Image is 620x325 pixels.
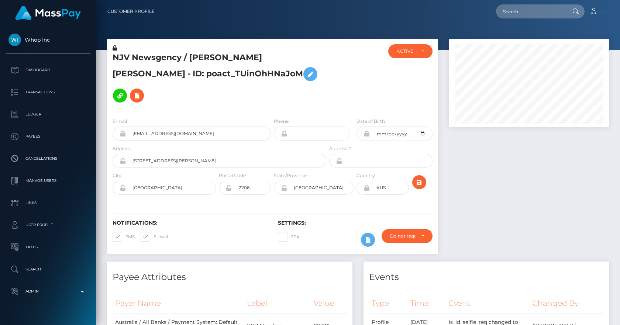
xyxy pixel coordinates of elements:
th: Label [244,293,311,314]
p: Ledger [8,109,87,120]
a: Admin [6,282,90,301]
button: ACTIVE [388,44,432,58]
label: E-mail [113,118,127,125]
p: Manage Users [8,175,87,186]
input: Search... [496,4,565,18]
label: Postal Code [219,172,246,179]
th: Time [408,293,446,314]
a: Search [6,260,90,279]
th: Value [311,293,347,314]
p: Admin [8,286,87,297]
th: Payer Name [113,293,244,314]
label: Phone [274,118,289,125]
div: Do not require [390,233,416,239]
label: Date of Birth [356,118,385,125]
label: Address 2 [329,145,351,152]
span: Whop Inc [6,37,90,43]
th: Changed By [530,293,603,314]
a: Manage Users [6,172,90,190]
p: Payees [8,131,87,142]
th: Event [446,293,530,314]
label: Address [113,145,131,152]
label: State/Province [274,172,307,179]
label: City [113,172,121,179]
h6: Settings: [278,220,432,226]
a: Links [6,194,90,212]
label: Country [356,172,375,179]
th: Type [369,293,408,314]
p: User Profile [8,219,87,231]
p: Taxes [8,242,87,253]
h5: NJV Newsgency / [PERSON_NAME] [PERSON_NAME] - ID: poact_TUinOhHNaJoM [113,52,322,106]
img: MassPay Logo [15,6,81,20]
label: SMS [113,232,135,242]
p: Search [8,264,87,275]
a: Cancellations [6,149,90,168]
a: Customer Profile [107,4,155,19]
a: Payees [6,127,90,146]
a: Transactions [6,83,90,101]
p: Cancellations [8,153,87,164]
p: Transactions [8,87,87,98]
h4: Payee Attributes [113,271,347,284]
h6: Notifications: [113,220,267,226]
a: User Profile [6,216,90,234]
label: 2FA [278,232,300,242]
h4: Events [369,271,603,284]
a: Taxes [6,238,90,256]
p: Links [8,197,87,208]
p: Dashboard [8,65,87,76]
a: Dashboard [6,61,90,79]
button: Do not require [382,229,433,243]
div: ACTIVE [397,48,415,54]
label: E-mail [141,232,168,242]
a: Ledger [6,105,90,124]
img: Whop Inc [8,34,21,46]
